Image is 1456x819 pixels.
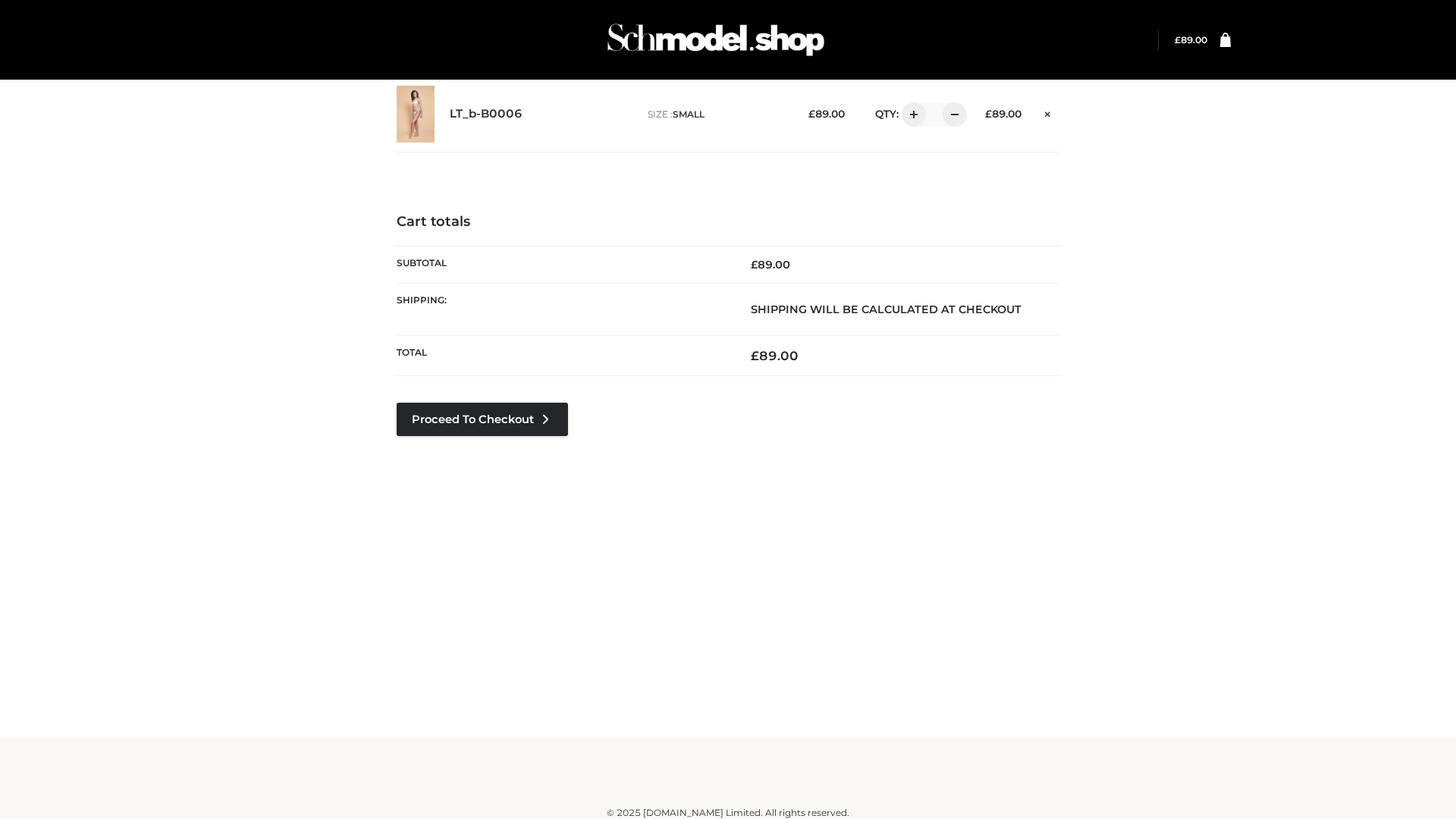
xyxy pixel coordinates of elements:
[808,108,845,120] bdi: 89.00
[450,107,522,121] a: LT_b-B0006
[397,403,568,436] a: Proceed to Checkout
[751,348,799,363] bdi: 89.00
[397,336,728,376] th: Total
[1175,34,1207,45] bdi: 89.00
[808,108,815,120] span: £
[751,303,1021,316] strong: Shipping will be calculated at checkout
[397,283,728,335] th: Shipping:
[602,10,830,70] img: Schmodel Admin 964
[751,258,790,271] bdi: 89.00
[397,214,1059,231] h4: Cart totals
[673,108,704,120] span: SMALL
[397,246,728,283] th: Subtotal
[751,258,758,271] span: £
[1175,34,1207,45] a: £89.00
[397,86,435,143] img: LT_b-B0006 - SMALL
[860,102,962,127] div: QTY:
[751,348,759,363] span: £
[985,108,992,120] span: £
[1175,34,1181,45] span: £
[648,108,785,121] p: size :
[985,108,1021,120] bdi: 89.00
[1037,102,1059,122] a: Remove this item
